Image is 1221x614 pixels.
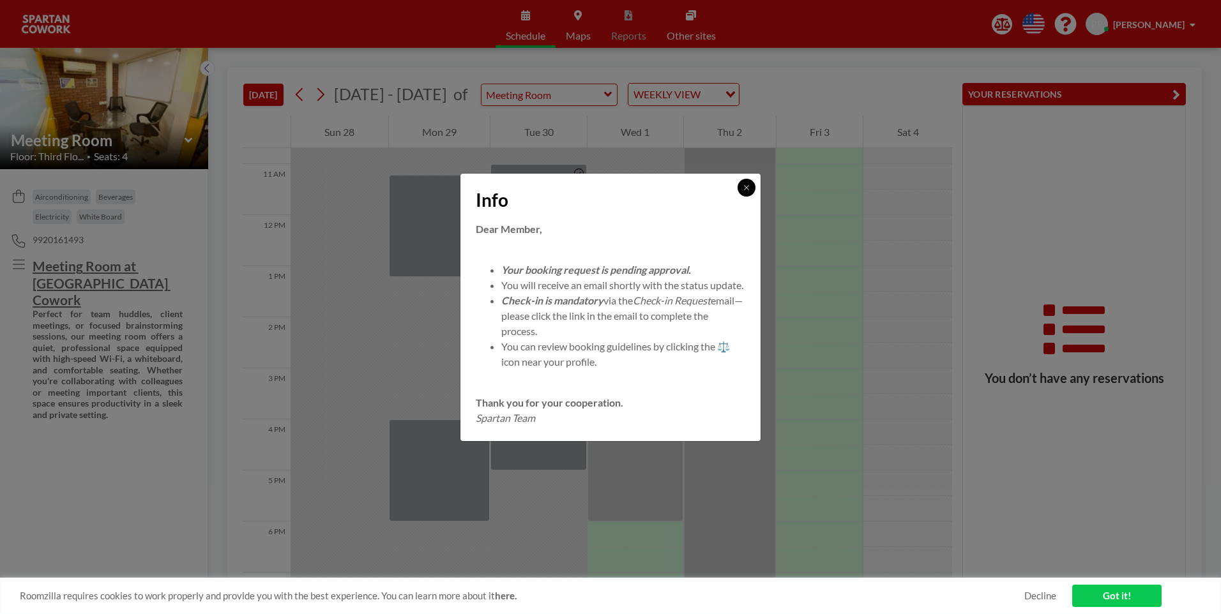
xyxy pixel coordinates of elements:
[1072,585,1162,607] a: Got it!
[501,293,745,339] li: via the email—please click the link in the email to complete the process.
[476,189,508,211] span: Info
[501,339,745,370] li: You can review booking guidelines by clicking the ⚖️ icon near your profile.
[501,294,603,306] em: Check-in is mandatory
[476,412,535,424] em: Spartan Team
[501,264,691,276] em: Your booking request is pending approval.
[495,590,517,601] a: here.
[501,278,745,293] li: You will receive an email shortly with the status update.
[476,223,542,235] strong: Dear Member,
[20,590,1024,602] span: Roomzilla requires cookies to work properly and provide you with the best experience. You can lea...
[633,294,711,306] em: Check-in Request
[1024,590,1056,602] a: Decline
[476,396,623,408] strong: Thank you for your cooperation.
